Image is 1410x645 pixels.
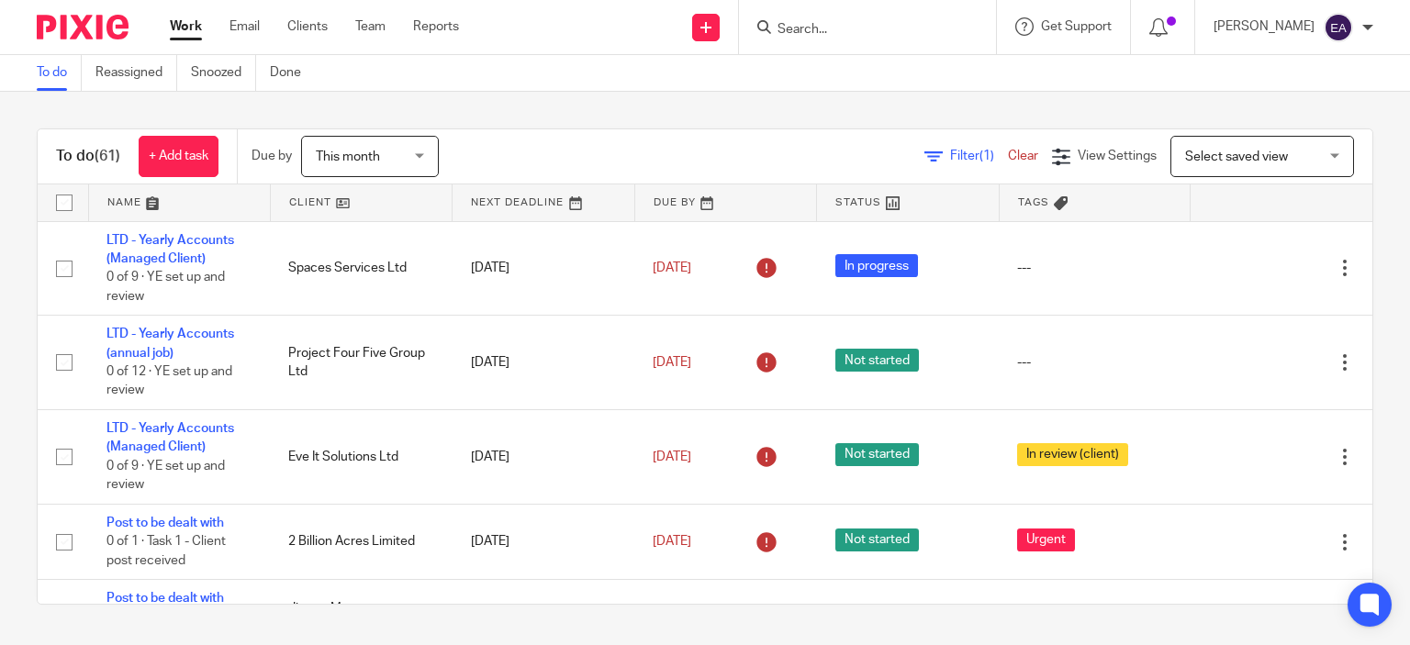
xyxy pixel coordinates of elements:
span: [DATE] [653,356,691,369]
td: Spaces Services Ltd [270,221,452,316]
a: Reassigned [95,55,177,91]
td: [DATE] [453,504,634,579]
span: 0 of 9 · YE set up and review [106,271,225,303]
span: Not started [835,443,919,466]
span: Not started [835,528,919,551]
p: Due by [252,147,292,165]
a: + Add task [139,136,218,177]
span: Filter [950,150,1008,162]
span: Get Support [1041,20,1112,33]
span: [DATE] [653,535,691,548]
span: This month [316,150,380,163]
p: [PERSON_NAME] [1214,17,1315,36]
a: Done [270,55,315,91]
span: [DATE] [653,450,691,463]
span: 0 of 9 · YE set up and review [106,460,225,492]
a: Post to be dealt with [106,592,224,605]
span: (1) [979,150,994,162]
a: Clients [287,17,328,36]
span: In review (client) [1017,443,1128,466]
a: LTD - Yearly Accounts (Managed Client) [106,422,234,453]
a: To do [37,55,82,91]
td: Project Four Five Group Ltd [270,316,452,410]
td: 2 Billion Acres Limited [270,504,452,579]
img: Pixie [37,15,129,39]
span: 0 of 1 · Task 1 - Client post received [106,535,226,567]
span: In progress [835,254,918,277]
span: Select saved view [1185,150,1288,163]
span: 0 of 12 · YE set up and review [106,365,232,397]
td: Eve It Solutions Ltd [270,410,452,505]
div: --- [1017,353,1171,372]
span: [DATE] [653,261,691,274]
div: --- [1017,259,1171,277]
a: LTD - Yearly Accounts (annual job) [106,328,234,359]
img: svg%3E [1324,13,1353,42]
span: Not started [835,349,919,372]
h1: To do [56,147,120,166]
a: Work [170,17,202,36]
span: View Settings [1078,150,1157,162]
a: LTD - Yearly Accounts (Managed Client) [106,234,234,265]
td: [DATE] [453,316,634,410]
td: [DATE] [453,410,634,505]
a: Snoozed [191,55,256,91]
a: Post to be dealt with [106,517,224,529]
span: Urgent [1017,528,1075,551]
td: [DATE] [453,221,634,316]
a: Email [229,17,260,36]
a: Clear [1008,150,1038,162]
input: Search [776,22,941,39]
a: Reports [413,17,459,36]
span: Tags [1018,197,1049,207]
span: (61) [95,149,120,163]
a: Team [355,17,386,36]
